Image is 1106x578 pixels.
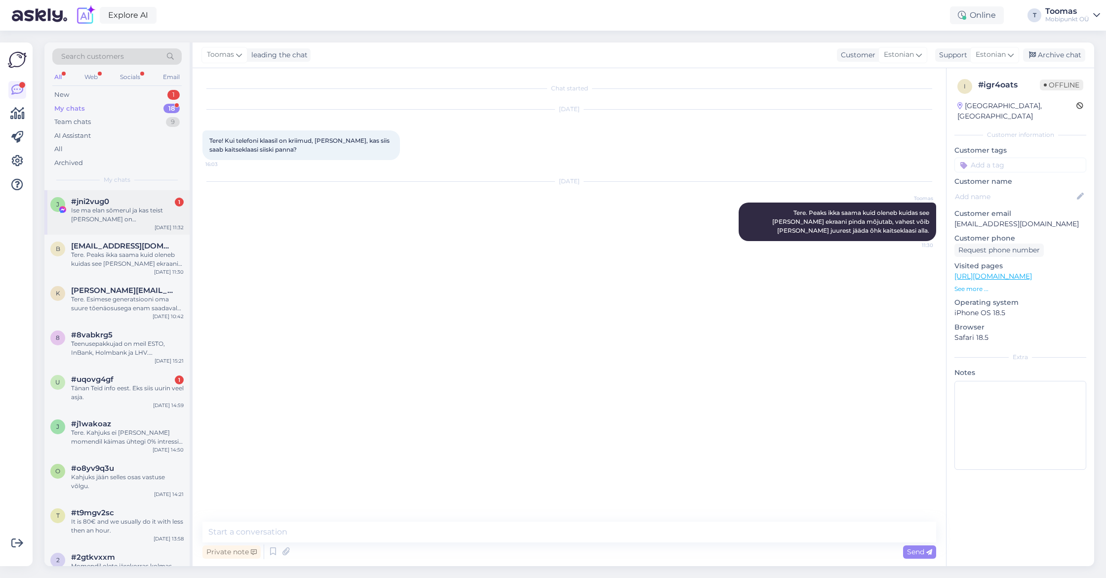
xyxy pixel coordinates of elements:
a: ToomasMobipunkt OÜ [1045,7,1100,23]
span: bibikovbirgit@gmail.com [71,242,174,250]
span: #2gtkvxxm [71,553,115,562]
p: iPhone OS 18.5 [954,308,1086,318]
span: b [56,245,60,252]
div: Team chats [54,117,91,127]
span: Search customers [61,51,124,62]
div: It is 80€ and we usually do it with less then an hour. [71,517,184,535]
span: i [964,83,966,90]
span: j [56,201,59,208]
p: Operating system [954,297,1086,308]
div: Extra [954,353,1086,362]
div: Chat started [202,84,936,93]
div: leading the chat [247,50,308,60]
div: Customer information [954,130,1086,139]
div: Socials [118,71,142,83]
span: 11:30 [896,242,933,249]
div: [DATE] 10:42 [153,313,184,320]
div: Tere. Peaks ikka saama kuid oleneb kuidas see [PERSON_NAME] ekraani pinda mõjutab, vahest võib [P... [71,250,184,268]
input: Add name [955,191,1075,202]
span: Tere. Peaks ikka saama kuid oleneb kuidas see [PERSON_NAME] ekraani pinda mõjutab, vahest võib [P... [772,209,931,234]
span: j [56,423,59,430]
a: Explore AI [100,7,157,24]
div: 18 [163,104,180,114]
div: [DATE] 15:21 [155,357,184,365]
span: kutsar.oskar@gmail.com [71,286,174,295]
span: #jni2vug0 [71,197,109,206]
div: Online [950,6,1004,24]
span: k [56,289,60,297]
img: Askly Logo [8,50,27,69]
p: Browser [954,322,1086,332]
div: My chats [54,104,85,114]
div: All [54,144,63,154]
div: Tänan Teid info eest. Eks siis uurin veel asja. [71,384,184,402]
div: Archived [54,158,83,168]
span: #uqovg4gf [71,375,114,384]
div: Teenusepakkujad on meil ESTO, InBank, Holmbank ja LHV. Järelmaksu intress on 15.9% [71,339,184,357]
img: explore-ai [75,5,96,26]
p: Customer tags [954,145,1086,156]
div: Customer [837,50,875,60]
div: [DATE] 13:58 [154,535,184,542]
span: Tere! Kui telefoni klaasil on kriimud, [PERSON_NAME], kas siis saab kaitseklaasi siiski panna? [209,137,391,153]
span: Toomas [896,195,933,202]
div: Kahjuks jään selles osas vastuse võlgu. [71,473,184,491]
a: [URL][DOMAIN_NAME] [954,272,1032,281]
div: Private note [202,545,261,559]
span: My chats [104,175,130,184]
p: Customer email [954,208,1086,219]
p: Visited pages [954,261,1086,271]
span: 2 [56,556,60,564]
div: Tere. Esimese generatsiooni oma suure tõenäosusega enam saadavale ei tulegi. [71,295,184,313]
div: Mobipunkt OÜ [1045,15,1089,23]
div: 1 [167,90,180,100]
p: Customer name [954,176,1086,187]
div: New [54,90,69,100]
div: Tere. Kahjuks ei [PERSON_NAME] momendil käimas ühtegi 0% intressi kampaaniat. [71,428,184,446]
div: # igr4oats [978,79,1040,91]
div: [DATE] 14:59 [153,402,184,409]
div: [GEOGRAPHIC_DATA], [GEOGRAPHIC_DATA] [957,101,1076,122]
div: [DATE] 11:32 [155,224,184,231]
span: #o8yv9q3u [71,464,114,473]
p: [EMAIL_ADDRESS][DOMAIN_NAME] [954,219,1086,229]
p: See more ... [954,285,1086,293]
div: Web [82,71,100,83]
div: Archive chat [1023,48,1085,62]
div: 1 [175,375,184,384]
span: #8vabkrg5 [71,330,113,339]
div: Email [161,71,182,83]
span: #j1wakoaz [71,419,111,428]
input: Add a tag [954,158,1086,172]
div: Momendil olete järekorras kolmas [71,562,184,571]
div: [DATE] 11:30 [154,268,184,276]
span: 8 [56,334,60,341]
p: Safari 18.5 [954,332,1086,343]
span: Toomas [207,49,234,60]
div: [DATE] [202,105,936,114]
div: [DATE] [202,177,936,186]
p: Notes [954,368,1086,378]
span: t [56,512,60,519]
div: AI Assistant [54,131,91,141]
span: u [55,378,60,386]
div: Request phone number [954,244,1044,257]
span: #t9mgv2sc [71,508,114,517]
span: Offline [1040,80,1083,90]
span: Send [907,547,932,556]
div: 9 [166,117,180,127]
div: T [1027,8,1041,22]
span: Estonian [884,49,914,60]
p: Customer phone [954,233,1086,244]
div: Ise ma elan sõmerul ja kas teist [PERSON_NAME] on [PERSON_NAME] musta? [71,206,184,224]
div: Support [935,50,967,60]
div: [DATE] 14:21 [154,491,184,498]
span: o [55,467,60,475]
span: 16:03 [205,161,242,168]
div: [DATE] 14:50 [153,446,184,454]
div: Toomas [1045,7,1089,15]
span: Estonian [976,49,1006,60]
div: 1 [175,198,184,206]
div: All [52,71,64,83]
